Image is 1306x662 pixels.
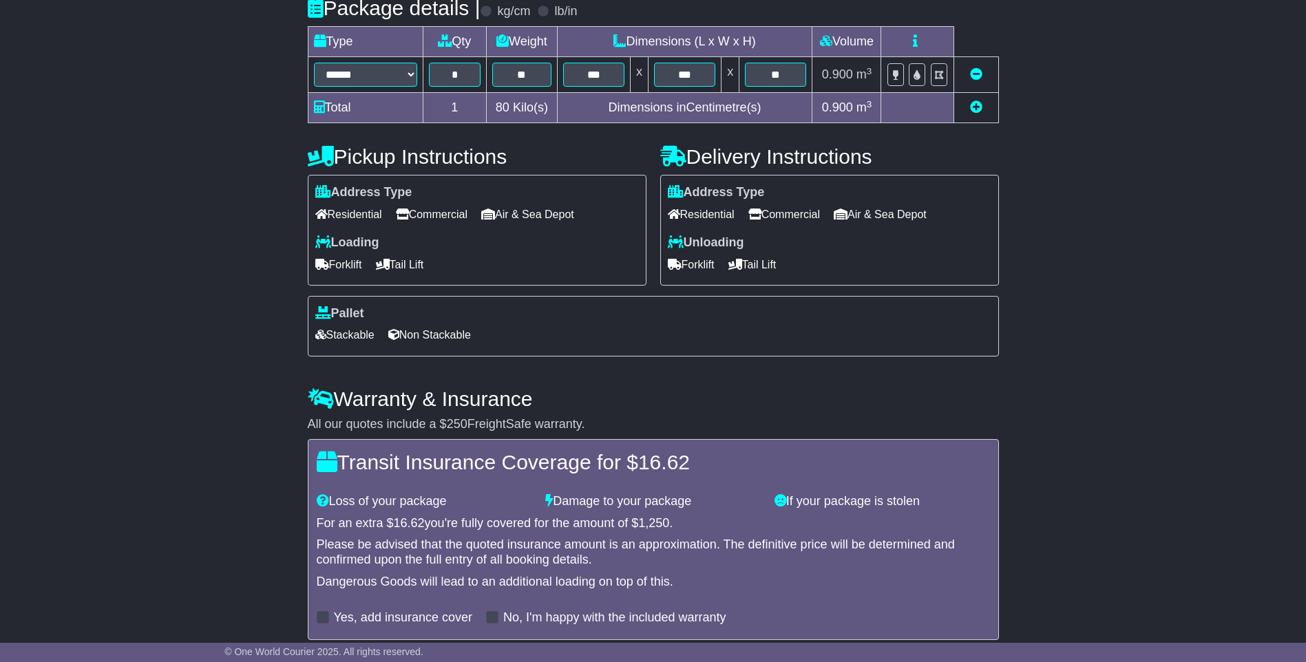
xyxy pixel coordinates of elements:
label: lb/in [554,4,577,19]
span: m [856,67,872,81]
span: Forklift [315,254,362,275]
h4: Transit Insurance Coverage for $ [317,451,990,473]
div: Dangerous Goods will lead to an additional loading on top of this. [317,575,990,590]
td: 1 [423,93,487,123]
sup: 3 [867,99,872,109]
span: Commercial [748,204,820,225]
span: 250 [447,417,467,431]
div: Damage to your package [538,494,768,509]
h4: Pickup Instructions [308,145,646,168]
span: Stackable [315,324,375,345]
td: Qty [423,27,487,57]
td: Total [308,93,423,123]
td: Volume [812,27,881,57]
span: Commercial [396,204,467,225]
span: Air & Sea Depot [834,204,927,225]
h4: Warranty & Insurance [308,387,999,410]
div: Loss of your package [310,494,539,509]
span: Tail Lift [728,254,777,275]
span: 1,250 [638,516,669,530]
span: Residential [668,204,735,225]
label: Pallet [315,306,364,321]
span: Air & Sea Depot [481,204,574,225]
span: © One World Courier 2025. All rights reserved. [224,646,423,657]
td: Type [308,27,423,57]
span: 16.62 [394,516,425,530]
div: All our quotes include a $ FreightSafe warranty. [308,417,999,432]
td: Dimensions in Centimetre(s) [557,93,812,123]
span: m [856,100,872,114]
span: 80 [496,100,509,114]
label: kg/cm [497,4,530,19]
label: Address Type [315,185,412,200]
a: Add new item [970,100,982,114]
td: x [722,57,739,93]
span: Forklift [668,254,715,275]
td: x [630,57,648,93]
span: Non Stackable [388,324,471,345]
td: Kilo(s) [487,93,558,123]
span: Residential [315,204,382,225]
div: If your package is stolen [768,494,997,509]
div: For an extra $ you're fully covered for the amount of $ . [317,516,990,531]
td: Dimensions (L x W x H) [557,27,812,57]
label: No, I'm happy with the included warranty [503,610,726,626]
label: Address Type [668,185,765,200]
label: Unloading [668,235,744,250]
span: 0.900 [822,67,853,81]
h4: Delivery Instructions [660,145,999,168]
label: Loading [315,235,379,250]
span: 16.62 [638,451,690,473]
span: 0.900 [822,100,853,114]
td: Weight [487,27,558,57]
sup: 3 [867,66,872,76]
label: Yes, add insurance cover [334,610,472,626]
div: Please be advised that the quoted insurance amount is an approximation. The definitive price will... [317,537,990,567]
a: Remove this item [970,67,982,81]
span: Tail Lift [376,254,424,275]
